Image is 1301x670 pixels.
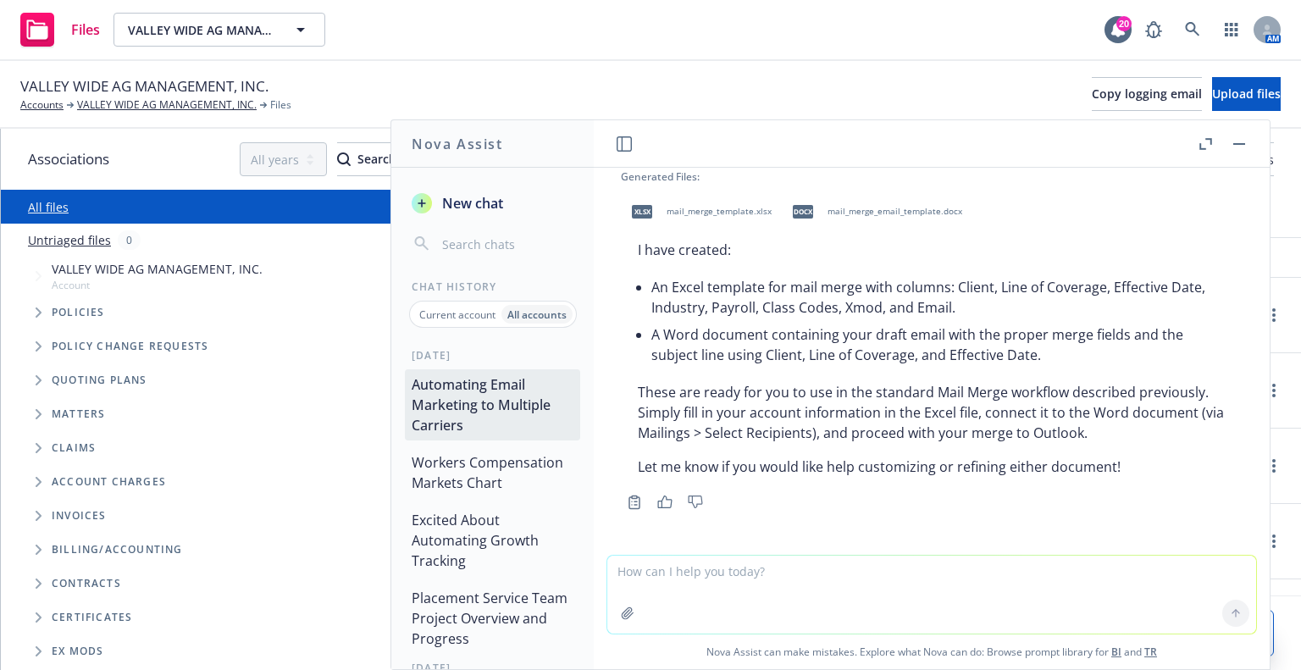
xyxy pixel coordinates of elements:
[52,443,96,453] span: Claims
[621,169,1243,184] div: Generated Files:
[793,205,813,218] span: docx
[1264,305,1284,325] a: more
[20,75,269,97] span: VALLEY WIDE AG MANAGEMENT, INC.
[52,307,105,318] span: Policies
[412,134,503,154] h1: Nova Assist
[405,188,580,219] button: New chat
[632,205,652,218] span: xlsx
[391,280,594,294] div: Chat History
[52,260,263,278] span: VALLEY WIDE AG MANAGEMENT, INC.
[638,457,1226,477] p: Let me know if you would like help customizing or refining either document!
[118,230,141,250] div: 0
[270,97,291,113] span: Files
[782,191,966,233] div: docxmail_merge_email_template.docx
[621,191,775,233] div: xlsxmail_merge_template.xlsx
[391,348,594,363] div: [DATE]
[52,511,107,521] span: Invoices
[439,232,573,256] input: Search chats
[52,579,121,589] span: Contracts
[20,97,64,113] a: Accounts
[128,21,274,39] span: VALLEY WIDE AG MANAGEMENT, INC.
[651,321,1226,368] li: A Word document containing your draft email with the proper merge fields and the subject line usi...
[1264,531,1284,551] a: more
[71,23,100,36] span: Files
[28,148,109,170] span: Associations
[405,505,580,576] button: Excited About Automating Growth Tracking
[1116,16,1132,31] div: 20
[638,382,1226,443] p: These are ready for you to use in the standard Mail Merge workflow described previously. Simply f...
[651,274,1226,321] li: An Excel template for mail merge with columns: Client, Line of Coverage, Effective Date, Industry...
[52,341,208,352] span: Policy change requests
[14,6,107,53] a: Files
[52,477,166,487] span: Account charges
[405,583,580,654] button: Placement Service Team Project Overview and Progress
[1215,13,1248,47] a: Switch app
[1212,86,1281,102] span: Upload files
[1264,380,1284,401] a: more
[52,612,132,623] span: Certificates
[828,206,962,217] span: mail_merge_email_template.docx
[667,206,772,217] span: mail_merge_template.xlsx
[627,495,642,510] svg: Copy to clipboard
[337,143,396,175] div: Search
[52,545,183,555] span: Billing/Accounting
[52,375,147,385] span: Quoting plans
[638,240,1226,260] p: I have created:
[1092,86,1202,102] span: Copy logging email
[28,231,111,249] a: Untriaged files
[1264,456,1284,476] a: more
[337,142,396,176] button: SearchSearch
[1092,77,1202,111] button: Copy logging email
[1212,77,1281,111] button: Upload files
[1111,645,1121,659] a: BI
[419,307,495,322] p: Current account
[113,13,325,47] button: VALLEY WIDE AG MANAGEMENT, INC.
[1144,645,1157,659] a: TR
[405,369,580,440] button: Automating Email Marketing to Multiple Carriers
[28,199,69,215] a: All files
[337,152,351,166] svg: Search
[439,193,503,213] span: New chat
[52,278,263,292] span: Account
[405,447,580,498] button: Workers Compensation Markets Chart
[52,646,103,656] span: Ex Mods
[1137,13,1171,47] a: Report a Bug
[1,257,424,533] div: Tree Example
[601,634,1263,669] span: Nova Assist can make mistakes. Explore what Nova can do: Browse prompt library for and
[507,307,567,322] p: All accounts
[77,97,257,113] a: VALLEY WIDE AG MANAGEMENT, INC.
[682,490,709,514] button: Thumbs down
[1176,13,1210,47] a: Search
[52,409,105,419] span: Matters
